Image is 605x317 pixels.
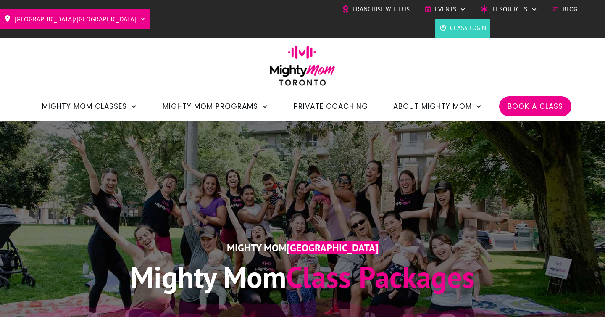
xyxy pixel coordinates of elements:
a: Resources [481,3,537,16]
span: Mighty Mom Programs [163,99,258,114]
a: Mighty Mom Programs [163,99,268,114]
h1: Class Packages [59,258,546,296]
a: Class Login [439,22,486,34]
a: About Mighty Mom [393,99,482,114]
a: Franchise with Us [342,3,410,16]
a: Private Coaching [294,99,368,114]
a: Book a Class [508,99,563,114]
span: Blog [563,3,577,16]
img: mightymom-logo-toronto [266,46,339,92]
span: [GEOGRAPHIC_DATA]/[GEOGRAPHIC_DATA] [14,12,136,26]
span: Resources [491,3,528,16]
span: Mighty Mom [227,241,287,254]
span: [GEOGRAPHIC_DATA] [287,241,379,254]
span: Mighty Mom [130,258,286,296]
a: Events [424,3,466,16]
span: Class Login [450,22,486,34]
a: Mighty Mom Classes [42,99,137,114]
a: [GEOGRAPHIC_DATA]/[GEOGRAPHIC_DATA] [4,12,146,26]
span: Franchise with Us [352,3,410,16]
span: Mighty Mom Classes [42,99,127,114]
span: About Mighty Mom [393,99,472,114]
a: Blog [552,3,577,16]
span: Events [435,3,456,16]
